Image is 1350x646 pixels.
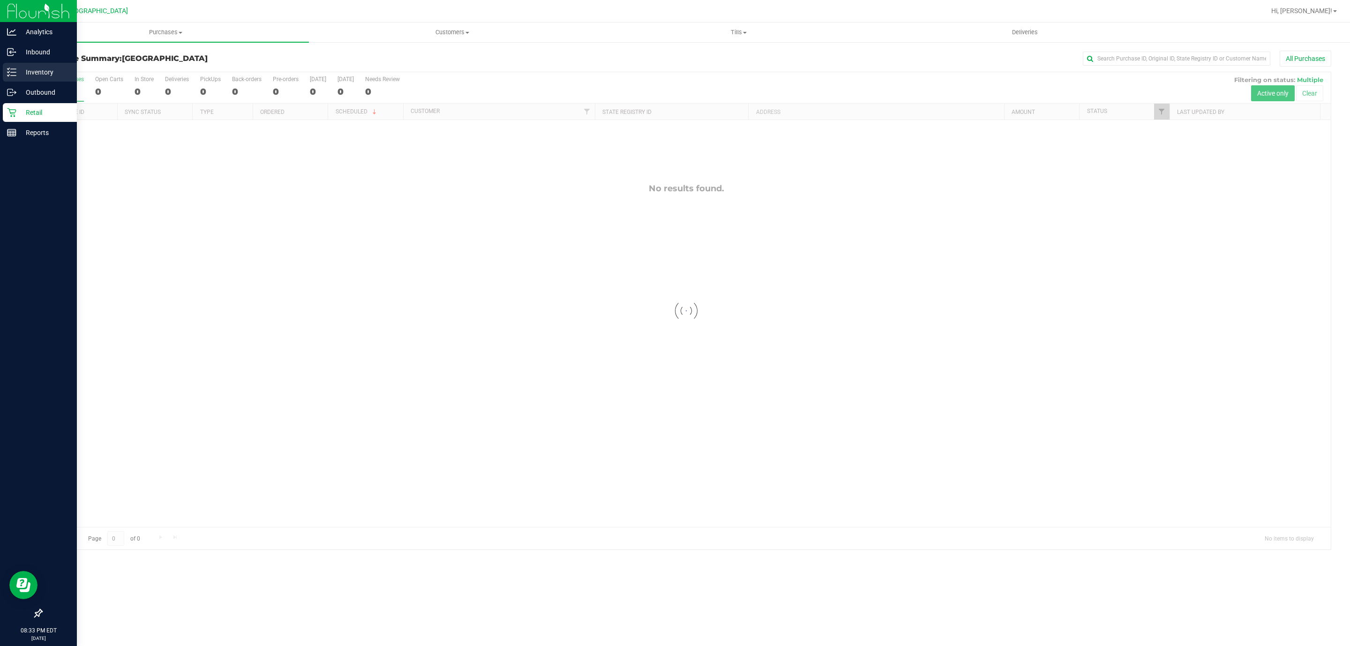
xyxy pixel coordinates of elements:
h3: Purchase Summary: [41,54,471,63]
span: [GEOGRAPHIC_DATA] [122,54,208,63]
inline-svg: Inbound [7,47,16,57]
inline-svg: Reports [7,128,16,137]
button: All Purchases [1280,51,1331,67]
p: Inventory [16,67,73,78]
inline-svg: Analytics [7,27,16,37]
span: Hi, [PERSON_NAME]! [1271,7,1332,15]
iframe: Resource center [9,571,37,599]
span: Tills [596,28,881,37]
a: Purchases [22,23,309,42]
p: Retail [16,107,73,118]
inline-svg: Inventory [7,68,16,77]
a: Customers [309,23,595,42]
p: Outbound [16,87,73,98]
p: Inbound [16,46,73,58]
inline-svg: Outbound [7,88,16,97]
span: Purchases [22,28,309,37]
span: [GEOGRAPHIC_DATA] [64,7,128,15]
span: Customers [309,28,595,37]
a: Deliveries [882,23,1168,42]
span: Deliveries [999,28,1050,37]
input: Search Purchase ID, Original ID, State Registry ID or Customer Name... [1083,52,1270,66]
p: [DATE] [4,635,73,642]
p: Reports [16,127,73,138]
inline-svg: Retail [7,108,16,117]
p: Analytics [16,26,73,38]
a: Tills [595,23,882,42]
p: 08:33 PM EDT [4,626,73,635]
